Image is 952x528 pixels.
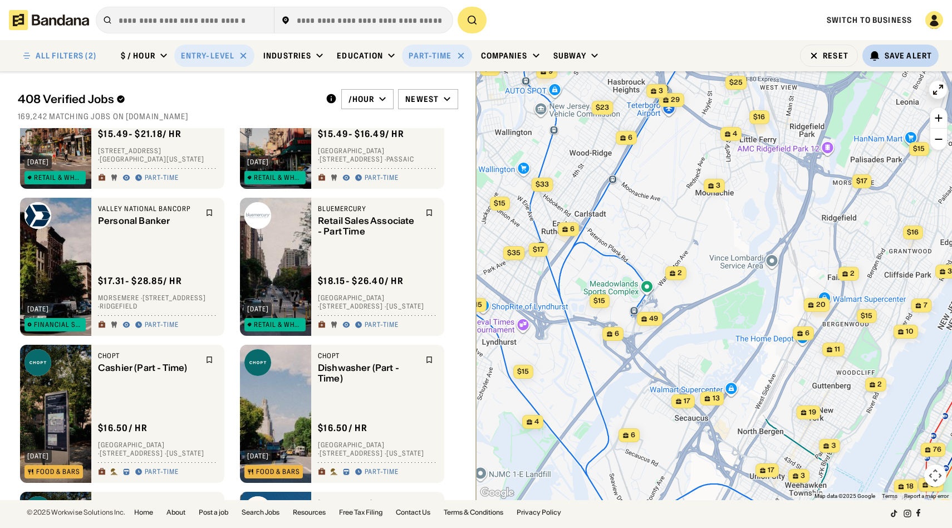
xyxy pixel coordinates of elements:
[595,103,609,111] span: $23
[98,441,218,458] div: [GEOGRAPHIC_DATA] · [STREET_ADDRESS] · [US_STATE]
[242,509,279,516] a: Search Jobs
[850,269,855,278] span: 2
[254,174,303,181] div: Retail & Wholesale
[805,329,809,338] span: 6
[877,380,882,389] span: 2
[293,509,326,516] a: Resources
[831,441,836,451] span: 3
[532,245,543,253] span: $17
[479,486,516,500] img: Google
[349,94,375,104] div: /hour
[98,351,199,360] div: Chopt
[34,321,83,328] div: Financial Services
[593,296,605,305] span: $15
[27,509,125,516] div: © 2025 Workwise Solutions Inc.
[933,445,941,454] span: 76
[534,417,539,427] span: 4
[814,493,875,499] span: Map data ©2025 Google
[816,300,825,310] span: 20
[27,453,49,459] div: [DATE]
[712,394,719,403] span: 13
[256,468,300,475] div: Food & Bars
[365,174,399,183] div: Part-time
[134,509,153,516] a: Home
[948,267,952,276] span: 3
[548,67,553,76] span: 9
[479,486,516,500] a: Open this area in Google Maps (opens a new window)
[98,422,148,434] div: $ 16.50 / hr
[835,345,840,354] span: 11
[263,51,311,61] div: Industries
[827,15,912,25] a: Switch to Business
[823,52,848,60] div: Reset
[904,493,949,499] a: Report a map error
[337,51,383,61] div: Education
[145,174,179,183] div: Part-time
[801,471,805,481] span: 3
[678,268,682,278] span: 2
[318,351,419,360] div: Chopt
[244,202,271,229] img: Bluemercury logo
[318,128,404,140] div: $ 15.49 - $16.49 / hr
[199,509,228,516] a: Post a job
[318,422,367,434] div: $ 16.50 / hr
[166,509,185,516] a: About
[254,321,303,328] div: Retail & Wholesale
[318,363,419,384] div: Dishwasher (Part - Time)
[9,10,89,30] img: Bandana logotype
[98,128,181,140] div: $ 15.49 - $21.18 / hr
[145,468,179,477] div: Part-time
[24,496,51,523] img: Chopt logo
[24,349,51,376] img: Chopt logo
[396,509,430,516] a: Contact Us
[145,321,179,330] div: Part-time
[98,275,182,287] div: $ 17.31 - $28.85 / hr
[318,275,404,287] div: $ 18.15 - $26.40 / hr
[671,95,680,105] span: 29
[98,294,218,311] div: Morsemere · [STREET_ADDRESS] · Ridgefield
[631,431,635,440] span: 6
[18,92,317,106] div: 408 Verified Jobs
[684,397,690,406] span: 17
[768,466,774,475] span: 17
[121,51,155,61] div: $ / hour
[535,180,548,188] span: $33
[924,465,946,487] button: Map camera controls
[18,128,458,500] div: grid
[318,498,419,507] div: [PERSON_NAME]
[181,51,234,61] div: Entry-Level
[409,51,452,61] div: Part-time
[318,294,438,311] div: [GEOGRAPHIC_DATA] · [STREET_ADDRESS] · [US_STATE]
[517,367,529,375] span: $15
[733,129,737,139] span: 4
[729,78,742,86] span: $25
[34,174,83,181] div: Retail & Wholesale
[365,468,399,477] div: Part-time
[856,177,867,185] span: $17
[36,52,96,60] div: ALL FILTERS (2)
[907,228,919,236] span: $16
[24,202,51,229] img: Valley National Bancorp logo
[507,248,520,257] span: $35
[923,301,927,310] span: 7
[98,146,218,164] div: [STREET_ADDRESS] · [GEOGRAPHIC_DATA][US_STATE]
[365,321,399,330] div: Part-time
[649,314,658,324] span: 49
[444,509,503,516] a: Terms & Conditions
[244,349,271,376] img: Chopt logo
[36,468,80,475] div: Food & Bars
[861,311,872,320] span: $15
[913,144,925,153] span: $15
[716,181,720,190] span: 3
[808,408,816,417] span: 19
[27,159,49,165] div: [DATE]
[247,159,269,165] div: [DATE]
[882,493,897,499] a: Terms (opens in new tab)
[247,453,269,459] div: [DATE]
[318,146,438,164] div: [GEOGRAPHIC_DATA] · [STREET_ADDRESS] · Passaic
[98,498,199,507] div: Chopt
[517,509,561,516] a: Privacy Policy
[98,204,199,213] div: Valley National Bancorp
[628,133,632,143] span: 6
